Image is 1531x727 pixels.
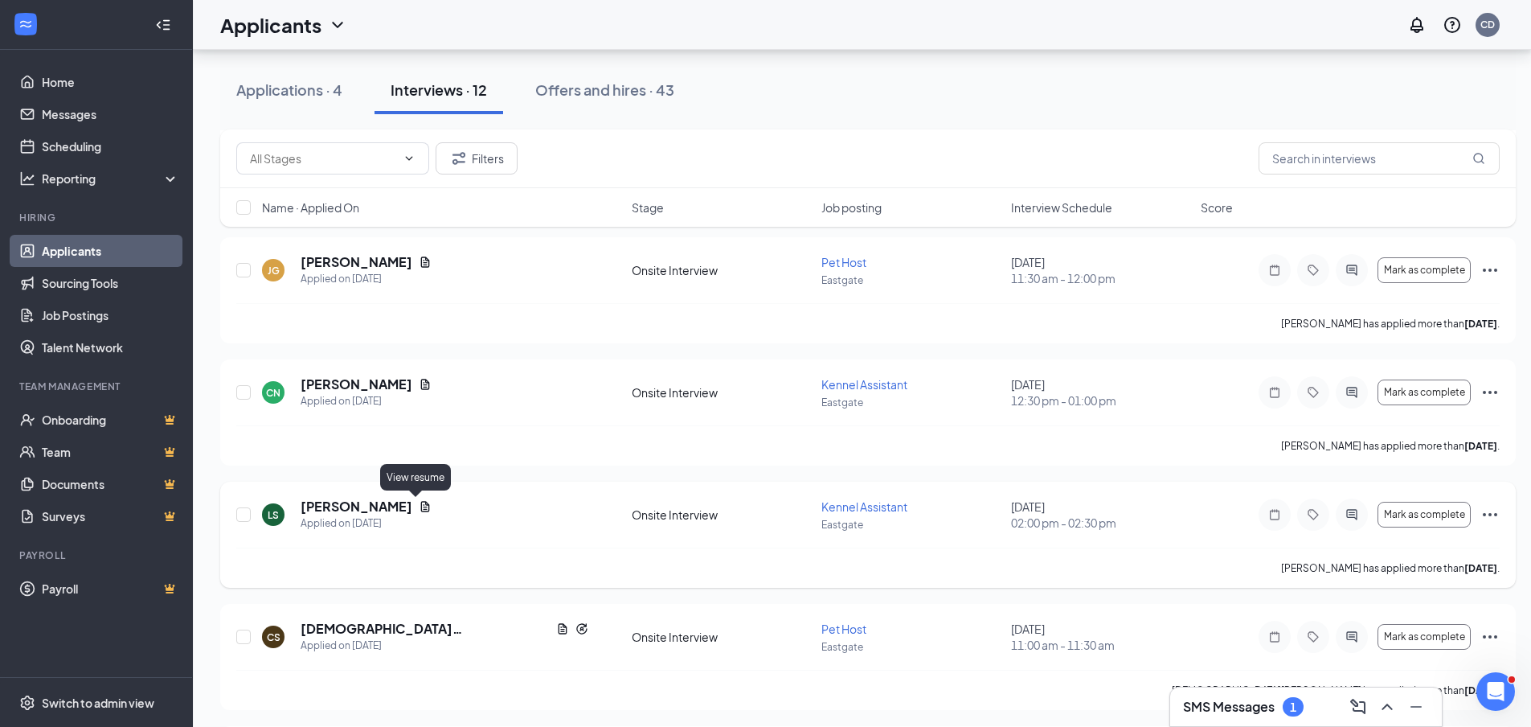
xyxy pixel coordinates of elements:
p: Eastgate [821,396,1001,409]
a: Job Postings [42,299,179,331]
svg: Tag [1304,630,1323,643]
div: Onsite Interview [632,629,812,645]
svg: Ellipses [1480,261,1500,280]
a: OnboardingCrown [42,404,179,436]
h5: [PERSON_NAME] [301,253,412,271]
div: Applied on [DATE] [301,393,432,409]
svg: Ellipses [1480,627,1500,647]
button: Filter Filters [436,142,518,175]
span: Mark as complete [1384,387,1465,398]
span: Mark as complete [1384,509,1465,520]
span: Pet Host [821,255,866,269]
h5: [PERSON_NAME] [301,498,412,515]
span: Kennel Assistant [821,377,907,392]
span: Interview Schedule [1011,199,1112,216]
div: Onsite Interview [632,262,812,278]
svg: Document [419,500,432,513]
div: Applied on [DATE] [301,271,432,287]
div: Applied on [DATE] [301,638,588,654]
span: Job posting [821,199,882,216]
a: Home [42,66,179,98]
p: [DEMOGRAPHIC_DATA][PERSON_NAME] has applied more than . [1172,684,1500,697]
svg: ActiveChat [1342,508,1361,521]
button: Mark as complete [1377,380,1471,405]
span: 12:30 pm - 01:00 pm [1011,392,1191,409]
h5: [PERSON_NAME] [301,376,412,393]
div: [DATE] [1011,621,1191,653]
p: Eastgate [821,640,1001,654]
button: Mark as complete [1377,624,1471,650]
div: Interviews · 12 [391,80,487,100]
div: Payroll [19,548,176,562]
div: Reporting [42,170,180,187]
svg: Document [419,256,432,269]
a: SurveysCrown [42,500,179,532]
span: Score [1201,199,1233,216]
svg: ActiveChat [1342,386,1361,399]
h3: SMS Messages [1183,698,1275,716]
span: Kennel Assistant [821,499,907,514]
svg: Tag [1304,264,1323,277]
span: 11:00 am - 11:30 am [1011,637,1191,653]
a: Scheduling [42,130,179,162]
b: [DATE] [1464,684,1497,696]
button: ComposeMessage [1345,694,1371,720]
span: Mark as complete [1384,631,1465,643]
div: Switch to admin view [42,695,154,711]
a: Talent Network [42,331,179,363]
a: Sourcing Tools [42,267,179,299]
div: Hiring [19,211,176,224]
svg: Note [1265,630,1284,643]
div: Onsite Interview [632,507,812,523]
svg: Collapse [155,17,171,33]
svg: ComposeMessage [1349,697,1368,717]
svg: Ellipses [1480,383,1500,402]
svg: WorkstreamLogo [18,16,34,32]
svg: Document [419,378,432,391]
p: [PERSON_NAME] has applied more than . [1281,317,1500,331]
svg: ChevronDown [328,15,347,35]
span: 02:00 pm - 02:30 pm [1011,515,1191,531]
button: Mark as complete [1377,257,1471,283]
div: Onsite Interview [632,384,812,400]
div: 1 [1290,700,1296,714]
svg: ChevronUp [1377,697,1397,717]
span: 11:30 am - 12:00 pm [1011,270,1191,286]
span: Stage [632,199,664,216]
button: ChevronUp [1374,694,1400,720]
div: Applied on [DATE] [301,515,432,532]
svg: Analysis [19,170,35,187]
svg: Reapply [575,622,588,635]
svg: ActiveChat [1342,264,1361,277]
span: Name · Applied On [262,199,359,216]
div: [DATE] [1011,254,1191,286]
svg: Tag [1304,386,1323,399]
div: CS [267,630,280,644]
svg: Note [1265,264,1284,277]
a: Messages [42,98,179,130]
svg: MagnifyingGlass [1472,152,1485,165]
input: Search in interviews [1259,142,1500,175]
a: TeamCrown [42,436,179,468]
p: [PERSON_NAME] has applied more than . [1281,439,1500,453]
a: PayrollCrown [42,573,179,605]
div: View resume [380,464,451,491]
div: CD [1480,18,1495,31]
svg: Minimize [1406,697,1426,717]
iframe: Intercom live chat [1476,672,1515,711]
b: [DATE] [1464,318,1497,330]
button: Mark as complete [1377,502,1471,528]
svg: Tag [1304,508,1323,521]
svg: Note [1265,508,1284,521]
svg: QuestionInfo [1443,15,1462,35]
a: Applicants [42,235,179,267]
div: [DATE] [1011,499,1191,531]
p: [PERSON_NAME] has applied more than . [1281,561,1500,575]
b: [DATE] [1464,440,1497,452]
h1: Applicants [220,11,321,39]
div: [DATE] [1011,376,1191,409]
svg: Settings [19,695,35,711]
svg: ActiveChat [1342,630,1361,643]
svg: Document [556,622,569,635]
input: All Stages [250,150,396,167]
